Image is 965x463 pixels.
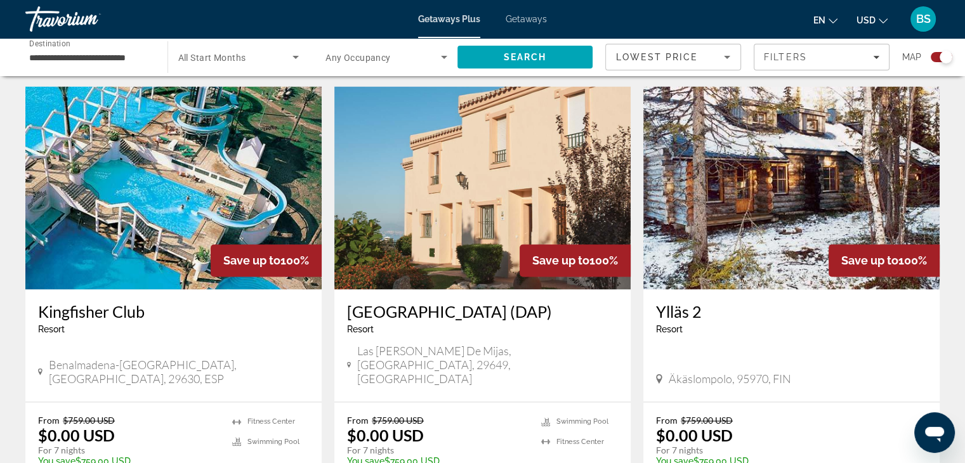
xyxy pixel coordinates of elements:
[681,415,733,426] span: $759.00 USD
[914,412,955,453] iframe: Button to launch messaging window
[556,417,608,426] span: Swimming Pool
[211,244,322,277] div: 100%
[754,44,890,70] button: Filters
[503,52,546,62] span: Search
[223,254,280,267] span: Save up to
[656,302,927,321] a: Ylläs 2
[38,426,115,445] p: $0.00 USD
[656,324,683,334] span: Resort
[38,302,309,321] a: Kingfisher Club
[63,415,115,426] span: $759.00 USD
[325,53,391,63] span: Any Occupancy
[29,50,151,65] input: Select destination
[347,324,374,334] span: Resort
[656,415,678,426] span: From
[813,15,825,25] span: en
[25,86,322,289] img: Kingfisher Club
[916,13,931,25] span: BS
[506,14,547,24] a: Getaways
[347,415,369,426] span: From
[520,244,631,277] div: 100%
[841,254,898,267] span: Save up to
[656,426,733,445] p: $0.00 USD
[49,358,309,386] span: Benalmadena-[GEOGRAPHIC_DATA], [GEOGRAPHIC_DATA], 29630, ESP
[643,86,940,289] img: Ylläs 2
[38,445,220,456] p: For 7 nights
[38,324,65,334] span: Resort
[532,254,589,267] span: Save up to
[907,6,940,32] button: User Menu
[347,426,424,445] p: $0.00 USD
[178,53,246,63] span: All Start Months
[556,438,604,446] span: Fitness Center
[247,438,299,446] span: Swimming Pool
[334,86,631,289] img: Ramada Hotel & Suites - Marina del Sol (DAP)
[25,3,152,36] a: Travorium
[902,48,921,66] span: Map
[616,49,730,65] mat-select: Sort by
[857,15,876,25] span: USD
[347,445,528,456] p: For 7 nights
[764,52,807,62] span: Filters
[372,415,424,426] span: $759.00 USD
[247,417,295,426] span: Fitness Center
[857,11,888,29] button: Change currency
[813,11,837,29] button: Change language
[347,302,618,321] a: [GEOGRAPHIC_DATA] (DAP)
[29,39,70,48] span: Destination
[38,415,60,426] span: From
[829,244,940,277] div: 100%
[656,445,914,456] p: For 7 nights
[418,14,480,24] a: Getaways Plus
[669,372,791,386] span: Äkäslompolo, 95970, FIN
[616,52,697,62] span: Lowest Price
[357,344,618,386] span: Las [PERSON_NAME] de Mijas, [GEOGRAPHIC_DATA], 29649, [GEOGRAPHIC_DATA]
[457,46,593,68] button: Search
